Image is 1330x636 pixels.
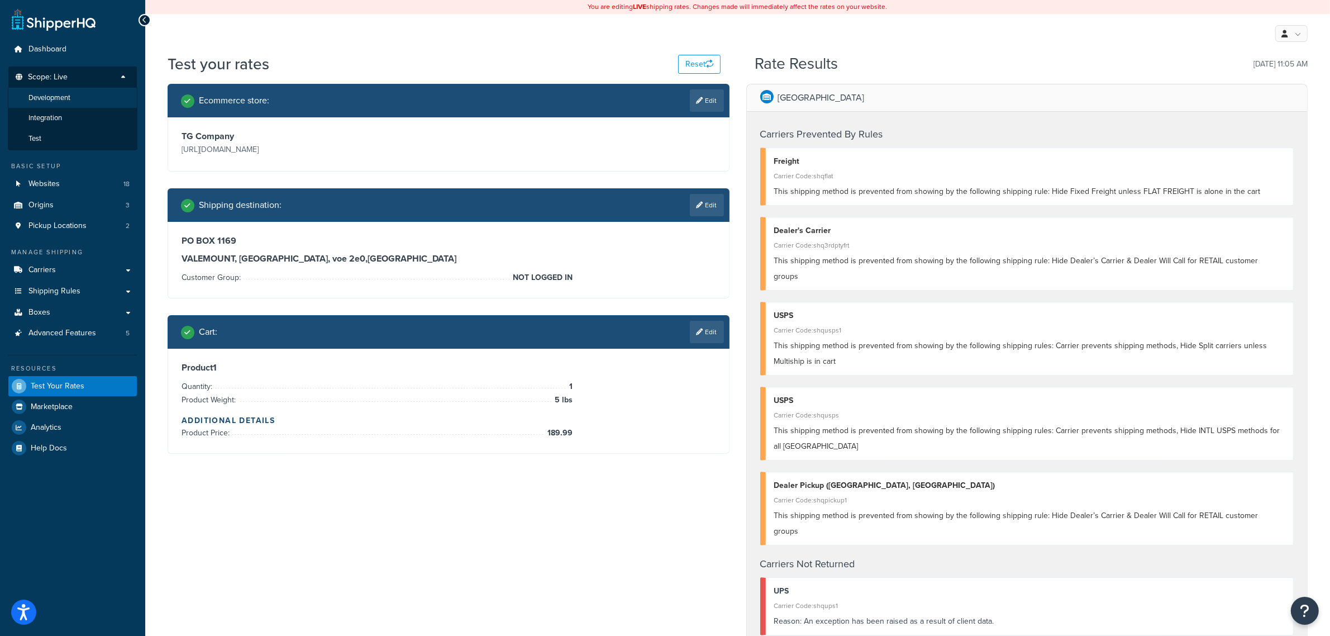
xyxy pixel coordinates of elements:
a: Boxes [8,302,137,323]
div: Resources [8,364,137,373]
span: Advanced Features [28,329,96,338]
div: USPS [774,308,1285,324]
h4: Additional Details [182,415,716,426]
span: Help Docs [31,444,67,453]
a: Dashboard [8,39,137,60]
div: Basic Setup [8,162,137,171]
div: UPS [774,583,1285,599]
h1: Test your rates [168,53,269,75]
h4: Carriers Prevented By Rules [760,127,1294,142]
h2: Cart : [199,327,217,337]
span: Boxes [28,308,50,317]
span: Customer Group: [182,272,244,283]
span: Analytics [31,423,61,433]
h4: Carriers Not Returned [760,557,1294,572]
span: Websites [28,179,60,189]
div: Carrier Code: shqflat [774,168,1285,184]
span: This shipping method is prevented from showing by the following shipping rules: Carrier prevents ... [774,425,1280,452]
li: Pickup Locations [8,216,137,236]
h3: VALEMOUNT, [GEOGRAPHIC_DATA], voe 2e0 , [GEOGRAPHIC_DATA] [182,253,716,264]
div: Carrier Code: shq3rdptyfrt [774,238,1285,253]
div: Freight [774,154,1285,169]
div: Carrier Code: shqusps [774,407,1285,423]
a: Pickup Locations2 [8,216,137,236]
div: Carrier Code: shqups1 [774,598,1285,614]
h3: PO BOX 1169 [182,235,716,246]
span: Test Your Rates [31,382,84,391]
span: Scope: Live [28,73,68,82]
span: Quantity: [182,381,215,392]
span: Marketplace [31,402,73,412]
a: Marketplace [8,397,137,417]
span: 18 [123,179,130,189]
button: Open Resource Center [1291,597,1319,625]
span: Product Weight: [182,394,239,406]
span: Dashboard [28,45,66,54]
span: NOT LOGGED IN [510,271,573,284]
b: LIVE [633,2,647,12]
a: Shipping Rules [8,281,137,302]
div: Dealer Pickup ([GEOGRAPHIC_DATA], [GEOGRAPHIC_DATA]) [774,478,1285,493]
div: Manage Shipping [8,248,137,257]
li: Integration [8,108,137,129]
span: Integration [28,113,62,123]
a: Websites18 [8,174,137,194]
span: This shipping method is prevented from showing by the following shipping rule: Hide Fixed Freight... [774,186,1261,197]
li: Websites [8,174,137,194]
span: Carriers [28,265,56,275]
span: 2 [126,221,130,231]
span: 3 [126,201,130,210]
span: This shipping method is prevented from showing by the following shipping rules: Carrier prevents ... [774,340,1267,367]
span: Product Price: [182,427,232,439]
li: Development [8,88,137,108]
a: Analytics [8,417,137,438]
span: This shipping method is prevented from showing by the following shipping rule: Hide Dealer’s Carr... [774,255,1259,282]
li: Advanced Features [8,323,137,344]
span: This shipping method is prevented from showing by the following shipping rule: Hide Dealer’s Carr... [774,510,1259,537]
li: Test [8,129,137,149]
a: Edit [690,89,724,112]
span: Reason: [774,615,802,627]
a: Test Your Rates [8,376,137,396]
span: Shipping Rules [28,287,80,296]
h2: Ecommerce store : [199,96,269,106]
a: Advanced Features5 [8,323,137,344]
p: [URL][DOMAIN_NAME] [182,142,446,158]
p: [GEOGRAPHIC_DATA] [778,90,865,106]
div: Carrier Code: shqusps1 [774,322,1285,338]
span: 189.99 [545,426,573,440]
a: Origins3 [8,195,137,216]
h2: Rate Results [755,55,838,73]
li: Origins [8,195,137,216]
h2: Shipping destination : [199,200,282,210]
span: Pickup Locations [28,221,87,231]
p: [DATE] 11:05 AM [1253,56,1308,72]
h3: TG Company [182,131,446,142]
h3: Product 1 [182,362,716,373]
div: Dealer's Carrier [774,223,1285,239]
button: Reset [678,55,721,74]
span: 5 [126,329,130,338]
a: Help Docs [8,438,137,458]
span: Test [28,134,41,144]
span: Development [28,93,70,103]
div: An exception has been raised as a result of client data. [774,614,1285,629]
div: Carrier Code: shqpickup1 [774,492,1285,508]
a: Edit [690,321,724,343]
span: Origins [28,201,54,210]
span: 5 lbs [552,393,573,407]
span: 1 [566,380,573,393]
a: Edit [690,194,724,216]
div: USPS [774,393,1285,409]
a: Carriers [8,260,137,281]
